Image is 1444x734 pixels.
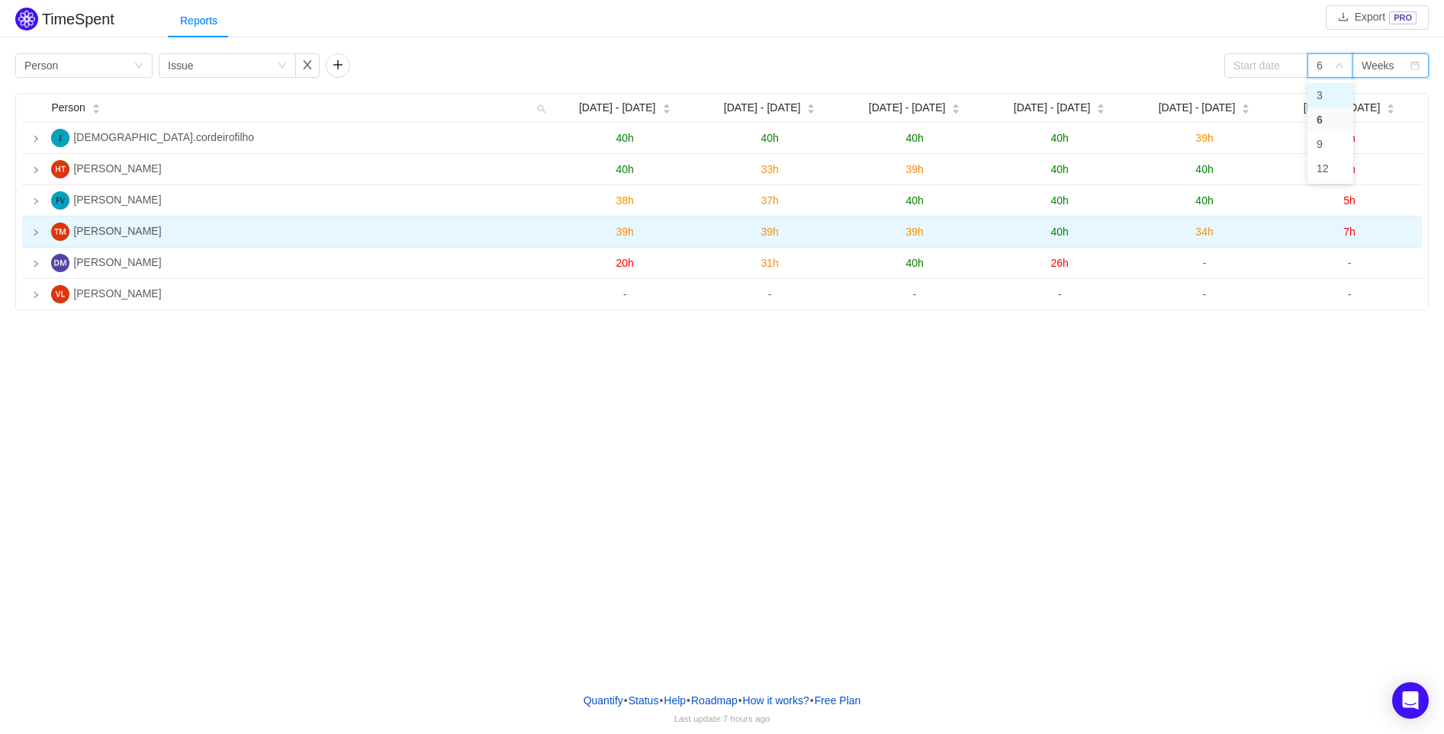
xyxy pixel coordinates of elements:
span: 39h [616,226,634,238]
i: icon: caret-up [952,102,960,107]
span: 7h [1343,226,1356,238]
i: icon: caret-up [1097,102,1105,107]
span: 40h [1195,194,1213,207]
span: • [738,694,742,707]
span: 40h [905,257,923,269]
i: icon: right [32,291,40,299]
img: HT [51,160,69,178]
img: FV [51,191,69,210]
span: 26h [1050,257,1068,269]
i: icon: caret-up [92,102,100,107]
span: 40h [905,132,923,144]
div: Sort [1386,101,1395,112]
span: • [687,694,690,707]
div: Reports [168,4,230,38]
i: icon: caret-down [1242,107,1250,112]
span: [DATE] - [DATE] [579,100,656,116]
li: 3 [1307,83,1353,107]
img: VL [51,285,69,303]
span: 33h [761,163,778,175]
img: Quantify logo [15,8,38,30]
span: 7 hours ago [723,713,770,723]
div: 6 [1317,54,1323,77]
img: I [51,129,69,147]
li: 6 [1307,107,1353,132]
i: icon: right [32,197,40,205]
button: How it works? [742,689,810,712]
h2: TimeSpent [42,11,114,27]
input: Start date [1224,53,1308,78]
span: [PERSON_NAME] [73,287,161,300]
li: 9 [1307,132,1353,156]
span: [DATE] - [DATE] [1014,100,1091,116]
button: icon: plus [326,53,350,78]
span: 39h [761,226,778,238]
div: Sort [1096,101,1105,112]
span: - [623,288,627,300]
span: - [1348,288,1352,300]
i: icon: caret-down [92,107,100,112]
span: 34h [1195,226,1213,238]
i: icon: down [278,61,287,72]
button: icon: close [295,53,320,78]
div: Weeks [1362,54,1394,77]
li: 12 [1307,156,1353,181]
span: 40h [905,194,923,207]
span: 5h [1343,194,1356,207]
span: 39h [1195,132,1213,144]
span: 40h [1050,194,1068,207]
span: [PERSON_NAME] [73,256,161,268]
img: DG [51,254,69,272]
a: Quantify [583,689,624,712]
i: icon: right [32,229,40,236]
a: Roadmap [690,689,738,712]
span: 40h [761,132,778,144]
i: icon: search [531,94,552,122]
span: - [1058,288,1062,300]
span: 40h [1050,226,1068,238]
span: • [659,694,663,707]
i: icon: caret-up [662,102,671,107]
span: - [1348,257,1352,269]
i: icon: caret-down [952,107,960,112]
div: Person [24,54,58,77]
i: icon: right [32,166,40,174]
span: [PERSON_NAME] [73,194,161,206]
div: Sort [1241,101,1250,112]
span: 40h [616,132,634,144]
span: [DATE] - [DATE] [869,100,946,116]
span: [DATE] - [DATE] [1159,100,1236,116]
span: 37h [761,194,778,207]
span: - [768,288,772,300]
span: [PERSON_NAME] [73,225,161,237]
span: 40h [1050,163,1068,175]
span: 40h [1050,132,1068,144]
i: icon: caret-up [1242,102,1250,107]
span: 31h [761,257,778,269]
i: icon: caret-down [1387,107,1395,112]
span: [DEMOGRAPHIC_DATA].cordeirofilho [73,131,254,143]
i: icon: caret-down [1097,107,1105,112]
i: icon: down [1335,61,1344,72]
i: icon: calendar [1410,61,1420,72]
span: • [624,694,628,707]
span: 40h [1195,163,1213,175]
span: • [810,694,814,707]
span: - [913,288,917,300]
div: Sort [92,101,101,112]
i: icon: caret-down [807,107,815,112]
i: icon: right [32,135,40,143]
span: - [1203,288,1207,300]
button: icon: downloadExportPRO [1326,5,1429,30]
span: Person [51,100,85,116]
span: 38h [616,194,634,207]
div: Issue [168,54,193,77]
a: Help [663,689,687,712]
div: Open Intercom Messenger [1392,682,1429,719]
img: TG [51,223,69,241]
span: Last update: [674,713,770,723]
span: 20h [616,257,634,269]
span: 39h [905,163,923,175]
i: icon: right [32,260,40,268]
a: Status [628,689,660,712]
